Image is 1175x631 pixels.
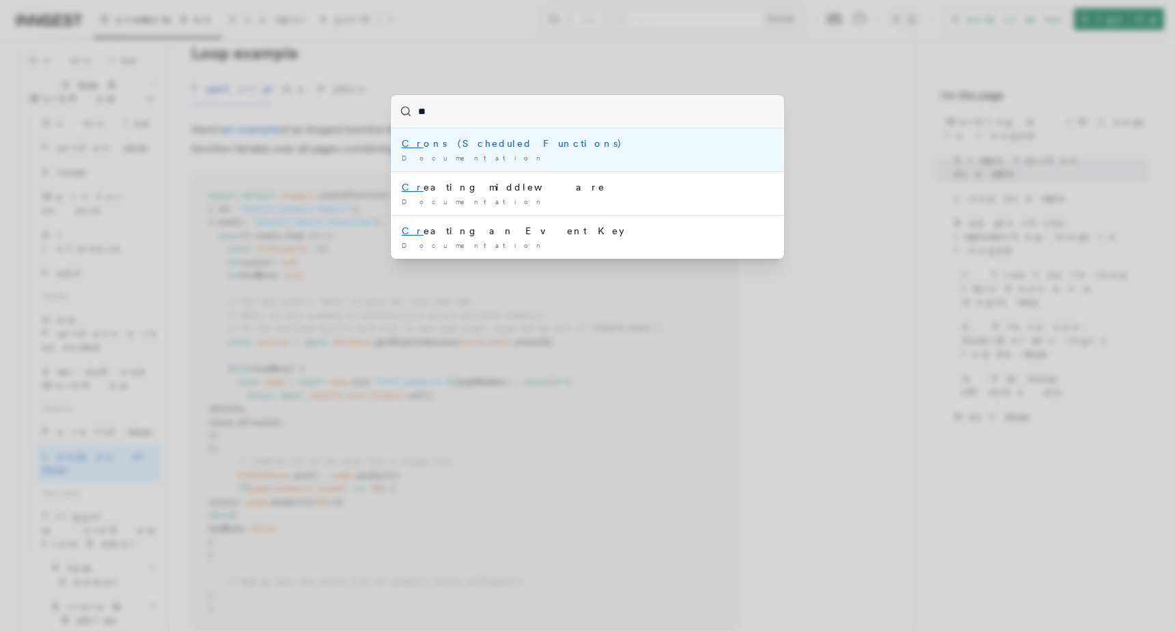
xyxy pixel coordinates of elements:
[402,182,424,193] mark: Cr
[402,154,546,162] span: Documentation
[402,197,546,206] span: Documentation
[402,180,773,194] div: eating middleware
[402,225,424,236] mark: Cr
[402,224,773,238] div: eating an Event Key
[402,137,773,150] div: ons (Scheduled Functions)
[402,138,424,149] mark: Cr
[402,241,546,249] span: Documentation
